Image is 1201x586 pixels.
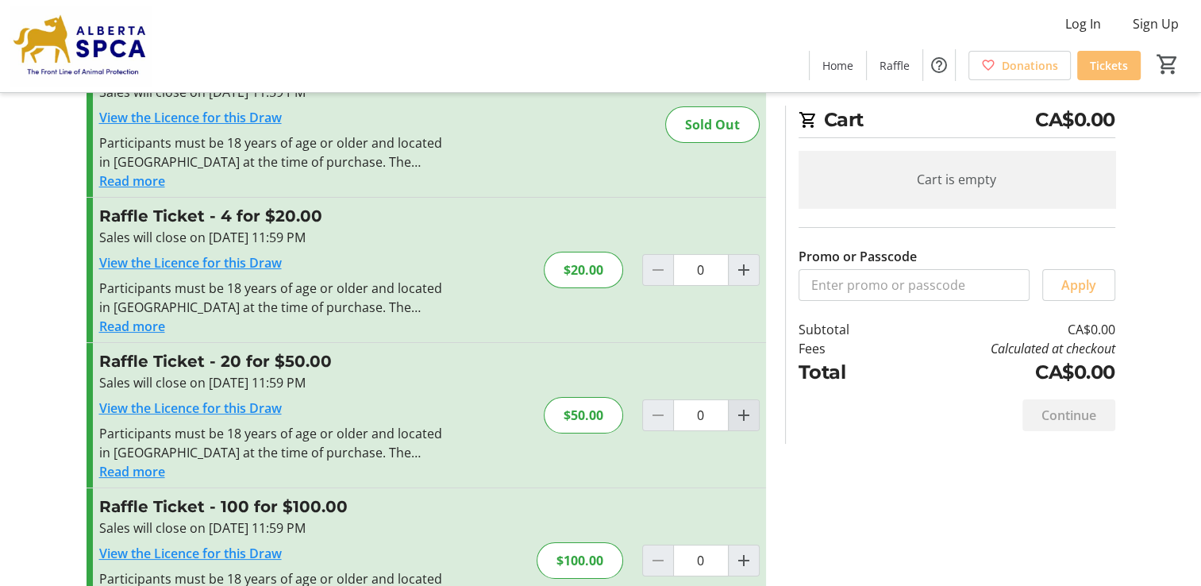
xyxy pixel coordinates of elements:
input: Raffle Ticket Quantity [673,399,729,431]
button: Read more [99,172,165,191]
span: CA$0.00 [1035,106,1115,134]
div: Sales will close on [DATE] 11:59 PM [99,373,446,392]
div: $100.00 [537,542,623,579]
input: Raffle Ticket Quantity [673,254,729,286]
button: Cart [1153,50,1182,79]
td: CA$0.00 [890,358,1114,387]
a: View the Licence for this Draw [99,109,282,126]
a: Home [810,51,866,80]
a: Raffle [867,51,922,80]
span: Log In [1065,14,1101,33]
td: Calculated at checkout [890,339,1114,358]
button: Help [923,49,955,81]
div: Sales will close on [DATE] 11:59 PM [99,228,446,247]
span: Raffle [880,57,910,74]
button: Increment by one [729,255,759,285]
a: Donations [968,51,1071,80]
button: Apply [1042,269,1115,301]
button: Log In [1053,11,1114,37]
h2: Cart [799,106,1115,138]
div: Cart is empty [799,151,1115,208]
span: Sign Up [1133,14,1179,33]
div: Participants must be 18 years of age or older and located in [GEOGRAPHIC_DATA] at the time of pur... [99,133,446,172]
td: Total [799,358,891,387]
span: Apply [1061,276,1096,295]
input: Raffle Ticket Quantity [673,545,729,576]
div: Sold Out [665,106,760,143]
button: Increment by one [729,546,759,576]
div: Participants must be 18 years of age or older and located in [GEOGRAPHIC_DATA] at the time of pur... [99,424,446,462]
label: Promo or Passcode [799,247,917,266]
h3: Raffle Ticket - 4 for $20.00 [99,204,446,228]
input: Enter promo or passcode [799,269,1030,301]
button: Increment by one [729,400,759,430]
div: Participants must be 18 years of age or older and located in [GEOGRAPHIC_DATA] at the time of pur... [99,279,446,317]
a: View the Licence for this Draw [99,399,282,417]
a: View the Licence for this Draw [99,254,282,272]
span: Donations [1002,57,1058,74]
td: Fees [799,339,891,358]
td: CA$0.00 [890,320,1114,339]
span: Tickets [1090,57,1128,74]
button: Read more [99,462,165,481]
div: $20.00 [544,252,623,288]
h3: Raffle Ticket - 100 for $100.00 [99,495,446,519]
td: Subtotal [799,320,891,339]
div: $50.00 [544,397,623,434]
a: Tickets [1077,51,1141,80]
div: Sales will close on [DATE] 11:59 PM [99,519,446,538]
img: Alberta SPCA's Logo [10,6,151,86]
h3: Raffle Ticket - 20 for $50.00 [99,349,446,373]
button: Read more [99,317,165,336]
button: Sign Up [1120,11,1191,37]
span: Home [822,57,853,74]
a: View the Licence for this Draw [99,545,282,562]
